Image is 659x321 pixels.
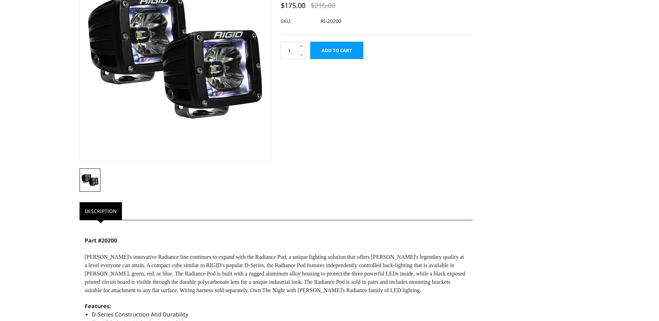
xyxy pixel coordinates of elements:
strong: Part #20200 [85,237,117,244]
span: $175.00 [281,1,305,10]
span: $215.00 [311,1,335,10]
dt: SKU: [281,15,315,27]
span: [PERSON_NAME]'s innovative Radiance line continues to expand with the Radiance Pod, a unique ligh... [85,254,466,293]
dd: RI-20200 [321,15,341,27]
a: Description [80,202,122,220]
input: Add to Cart [310,42,363,59]
img: !SALE! Rigid 20200 Radiance Pods - White Backlight (pair) [82,172,98,188]
span: D-Series Construction And Durability [92,311,188,318]
span: Features: [85,302,111,310]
